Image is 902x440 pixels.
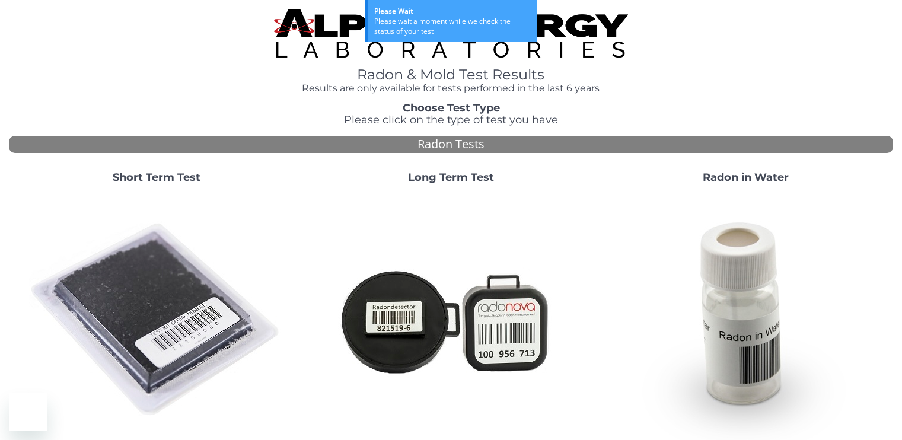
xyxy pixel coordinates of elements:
[408,171,494,184] strong: Long Term Test
[9,393,47,431] iframe: Button to launch messaging window
[344,113,558,126] span: Please click on the type of test you have
[374,6,531,16] div: Please Wait
[703,171,789,184] strong: Radon in Water
[274,67,627,82] h1: Radon & Mold Test Results
[9,136,893,153] div: Radon Tests
[403,101,500,114] strong: Choose Test Type
[374,16,531,36] div: Please wait a moment while we check the status of your test
[274,9,627,58] img: TightCrop.jpg
[274,83,627,94] h4: Results are only available for tests performed in the last 6 years
[113,171,200,184] strong: Short Term Test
